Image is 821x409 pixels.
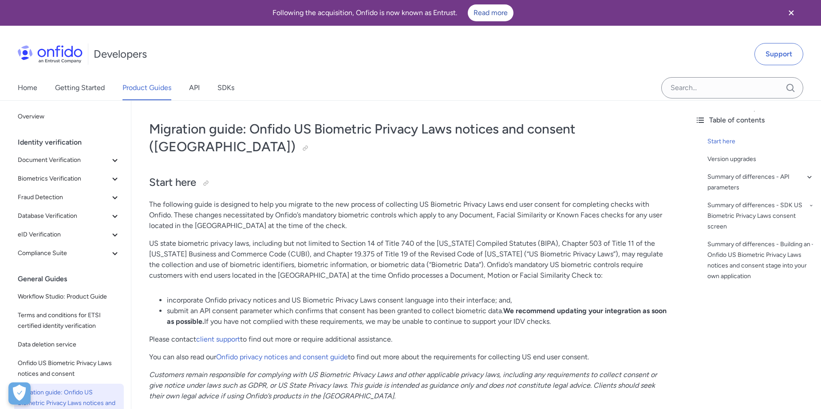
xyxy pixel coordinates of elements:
[149,175,670,190] h2: Start here
[707,172,814,193] a: Summary of differences - API parameters
[14,189,124,206] button: Fraud Detection
[707,136,814,147] a: Start here
[55,75,105,100] a: Getting Started
[786,8,797,18] svg: Close banner
[167,307,667,326] strong: We recommend updating your integration as soon as possible.
[695,115,814,126] div: Table of contents
[707,154,814,165] a: Version upgrades
[14,288,124,306] a: Workflow Studio: Product Guide
[149,334,670,345] p: Please contact to find out more or require additional assistance.
[14,226,124,244] button: eID Verification
[18,173,110,184] span: Biometrics Verification
[18,248,110,259] span: Compliance Suite
[167,306,670,327] li: submit an API consent parameter which confirms that consent has been granted to collect biometric...
[217,75,234,100] a: SDKs
[149,120,670,156] h1: Migration guide: Onfido US Biometric Privacy Laws notices and consent ([GEOGRAPHIC_DATA])
[14,151,124,169] button: Document Verification
[94,47,147,61] h1: Developers
[167,295,670,306] li: incorporate Onfido privacy notices and US Biometric Privacy Laws consent language into their inte...
[661,77,803,98] input: Onfido search input field
[14,207,124,225] button: Database Verification
[14,244,124,262] button: Compliance Suite
[18,339,120,350] span: Data deletion service
[122,75,171,100] a: Product Guides
[216,353,348,361] a: Onfido privacy notices and consent guide
[149,238,670,281] p: US state biometric privacy laws, including but not limited to Section 14 of Title 740 of the [US_...
[18,155,110,165] span: Document Verification
[11,4,775,21] div: Following the acquisition, Onfido is now known as Entrust.
[14,108,124,126] a: Overview
[149,199,670,231] p: The following guide is designed to help you migrate to the new process of collecting US Biometric...
[18,45,83,63] img: Onfido Logo
[18,211,110,221] span: Database Verification
[149,370,657,400] em: Customers remain responsible for complying with US Biometric Privacy Laws and other applicable pr...
[14,307,124,335] a: Terms and conditions for ETSI certified identity verification
[14,336,124,354] a: Data deletion service
[18,291,120,302] span: Workflow Studio: Product Guide
[8,382,31,405] button: Open Preferences
[707,200,814,232] a: Summary of differences - SDK US Biometric Privacy Laws consent screen
[18,75,37,100] a: Home
[707,239,814,282] a: Summary of differences - Building an Onfido US Biometric Privacy Laws notices and consent stage i...
[189,75,200,100] a: API
[14,354,124,383] a: Onfido US Biometric Privacy Laws notices and consent
[18,134,127,151] div: Identity verification
[468,4,513,21] a: Read more
[18,358,120,379] span: Onfido US Biometric Privacy Laws notices and consent
[149,352,670,362] p: You can also read our to find out more about the requirements for collecting US end user consent.
[8,382,31,405] div: Cookie Preferences
[18,310,120,331] span: Terms and conditions for ETSI certified identity verification
[196,335,240,343] a: client support
[18,229,110,240] span: eID Verification
[14,170,124,188] button: Biometrics Verification
[18,111,120,122] span: Overview
[18,270,127,288] div: General Guides
[775,2,808,24] button: Close banner
[754,43,803,65] a: Support
[18,192,110,203] span: Fraud Detection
